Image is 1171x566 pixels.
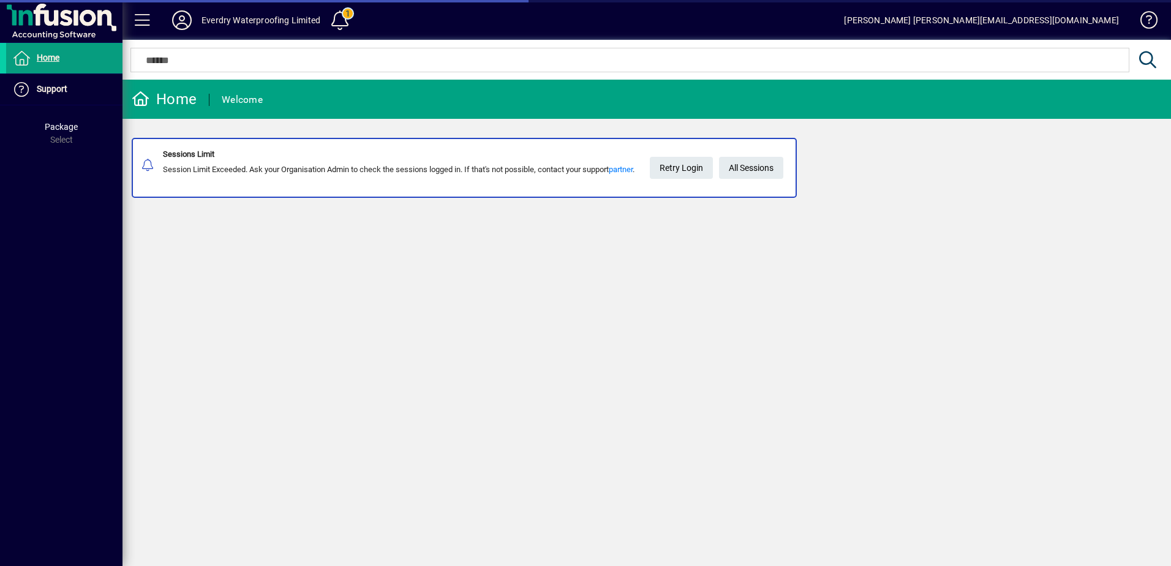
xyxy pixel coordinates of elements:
[163,148,634,160] div: Sessions Limit
[609,165,633,174] a: partner
[37,84,67,94] span: Support
[122,138,1171,198] app-alert-notification-menu-item: Sessions Limit
[660,158,703,178] span: Retry Login
[201,10,320,30] div: Everdry Waterproofing Limited
[1131,2,1156,42] a: Knowledge Base
[719,157,783,179] a: All Sessions
[844,10,1119,30] div: [PERSON_NAME] [PERSON_NAME][EMAIL_ADDRESS][DOMAIN_NAME]
[6,74,122,105] a: Support
[650,157,713,179] button: Retry Login
[163,164,634,176] div: Session Limit Exceeded. Ask your Organisation Admin to check the sessions logged in. If that's no...
[222,90,263,110] div: Welcome
[37,53,59,62] span: Home
[132,89,197,109] div: Home
[45,122,78,132] span: Package
[729,158,774,178] span: All Sessions
[162,9,201,31] button: Profile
